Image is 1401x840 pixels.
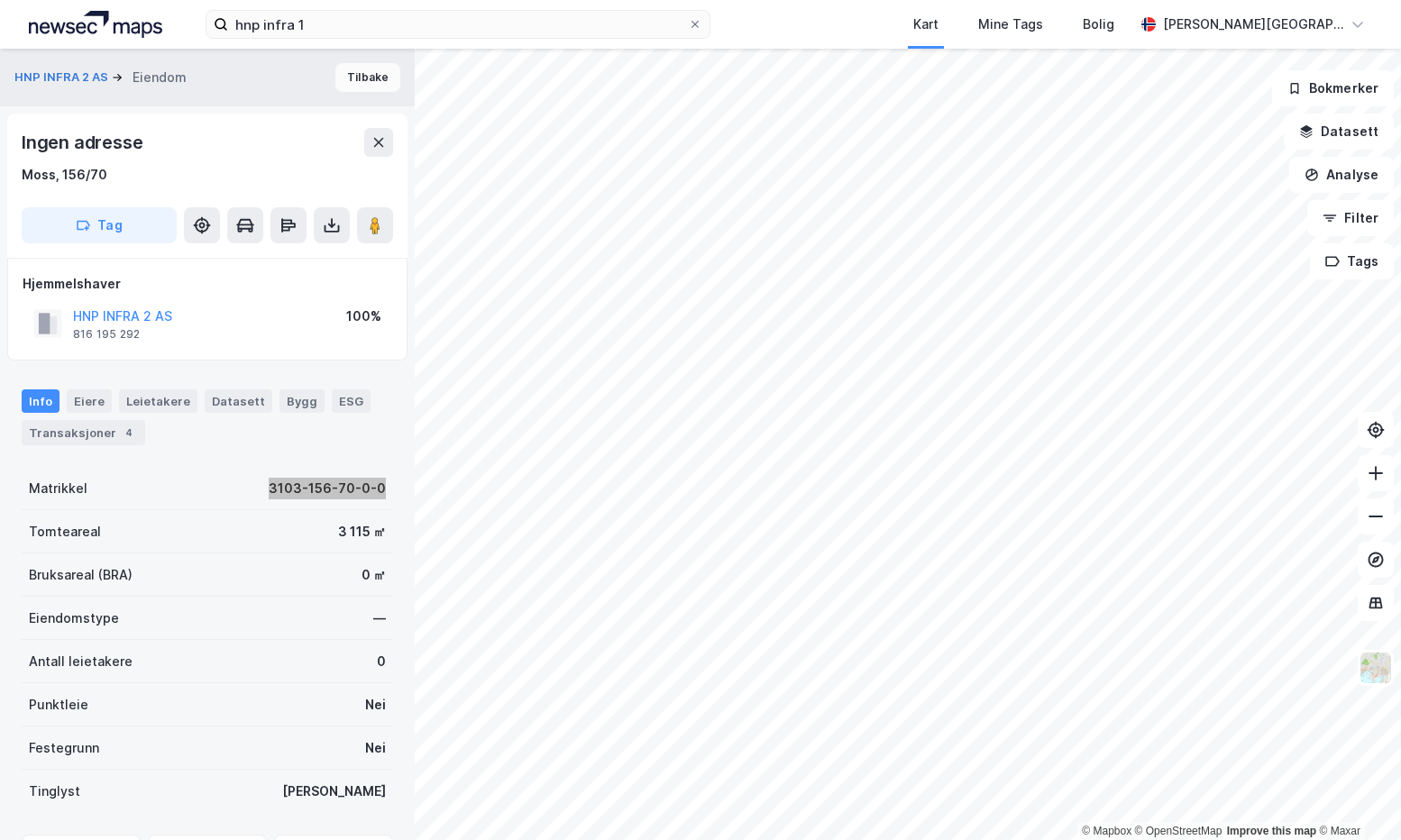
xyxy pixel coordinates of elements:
[22,164,107,186] div: Moss, 156/70
[1272,70,1394,106] button: Bokmerker
[119,389,197,413] div: Leietakere
[228,11,688,38] input: Søk på adresse, matrikkel, gårdeiere, leietakere eller personer
[14,68,112,87] button: HNP INFRA 2 AS
[120,424,138,442] div: 4
[332,389,371,413] div: ESG
[377,651,386,672] div: 0
[1310,243,1394,279] button: Tags
[365,694,386,716] div: Nei
[1307,200,1394,236] button: Filter
[913,14,939,35] div: Kart
[335,63,400,92] button: Tilbake
[22,207,177,243] button: Tag
[29,737,99,759] div: Festegrunn
[205,389,272,413] div: Datasett
[1284,114,1394,150] button: Datasett
[67,389,112,413] div: Eiere
[362,564,386,586] div: 0 ㎡
[1082,825,1131,837] a: Mapbox
[133,67,187,88] div: Eiendom
[279,389,325,413] div: Bygg
[29,607,119,629] div: Eiendomstype
[22,128,146,157] div: Ingen adresse
[29,521,101,543] div: Tomteareal
[338,521,386,543] div: 3 115 ㎡
[23,273,392,295] div: Hjemmelshaver
[1163,14,1343,35] div: [PERSON_NAME][GEOGRAPHIC_DATA]
[1227,825,1316,837] a: Improve this map
[29,564,133,586] div: Bruksareal (BRA)
[22,389,60,413] div: Info
[365,737,386,759] div: Nei
[29,478,87,499] div: Matrikkel
[22,420,145,445] div: Transaksjoner
[1359,651,1393,685] img: Z
[346,306,381,327] div: 100%
[29,781,80,802] div: Tinglyst
[1083,14,1114,35] div: Bolig
[373,607,386,629] div: —
[29,694,88,716] div: Punktleie
[29,651,133,672] div: Antall leietakere
[282,781,386,802] div: [PERSON_NAME]
[269,478,386,499] div: 3103-156-70-0-0
[1135,825,1222,837] a: OpenStreetMap
[1289,157,1394,193] button: Analyse
[1311,753,1401,840] div: Kontrollprogram for chat
[29,11,162,38] img: logo.a4113a55bc3d86da70a041830d287a7e.svg
[73,327,140,342] div: 816 195 292
[1311,753,1401,840] iframe: Chat Widget
[978,14,1043,35] div: Mine Tags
